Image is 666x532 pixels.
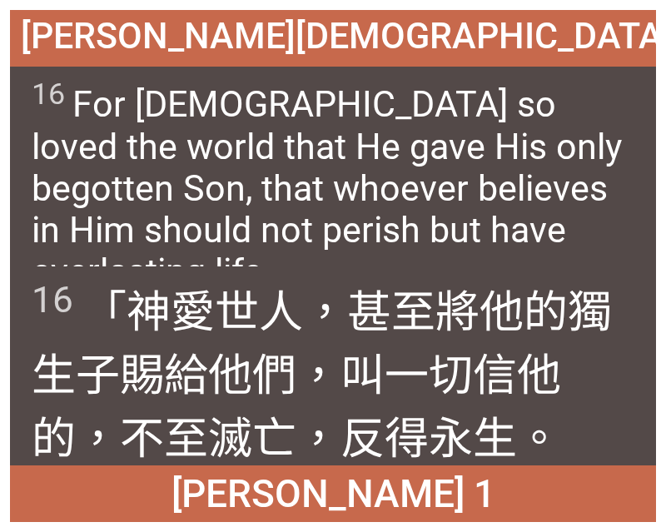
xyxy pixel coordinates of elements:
wg235: 得 [385,413,561,465]
wg5620: 將他的 [32,286,612,465]
wg0: 滅亡 [208,413,561,465]
wg2192: 永 [429,413,561,465]
wg2889: ，甚至 [32,286,612,465]
wg5207: 賜給 [32,350,561,465]
sup: 16 [32,77,65,112]
wg622: ，反 [296,413,561,465]
wg846: 獨生 [32,286,612,465]
wg166: 生 [473,413,561,465]
sup: 16 [32,278,73,321]
wg2222: 。 [517,413,561,465]
wg25: 世人 [32,286,612,465]
span: For [DEMOGRAPHIC_DATA] so loved the world that He gave His only begotten Son, that whoever believ... [32,77,635,291]
wg2316: 愛 [32,286,612,465]
wg1325: 他們，叫 [32,350,561,465]
span: 「 [32,276,635,466]
wg3439: 子 [32,350,561,465]
wg1063: 神 [32,286,612,465]
wg846: ，不 [76,413,561,465]
wg3361: 至 [164,413,561,465]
